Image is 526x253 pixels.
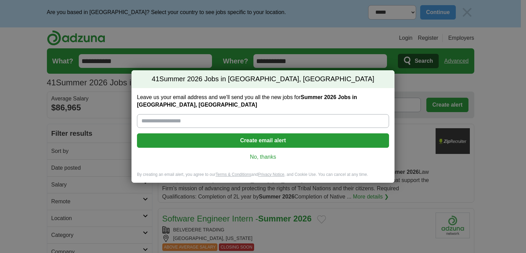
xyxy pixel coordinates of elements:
[131,172,394,183] div: By creating an email alert, you agree to our and , and Cookie Use. You can cancel at any time.
[215,172,251,177] a: Terms & Conditions
[131,70,394,88] h2: Summer 2026 Jobs in [GEOGRAPHIC_DATA], [GEOGRAPHIC_DATA]
[142,153,384,161] a: No, thanks
[258,172,285,177] a: Privacy Notice
[152,74,159,84] span: 41
[137,94,389,109] label: Leave us your email address and we'll send you all the new jobs for
[137,133,389,148] button: Create email alert
[137,94,357,108] strong: Summer 2026 Jobs in [GEOGRAPHIC_DATA], [GEOGRAPHIC_DATA]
